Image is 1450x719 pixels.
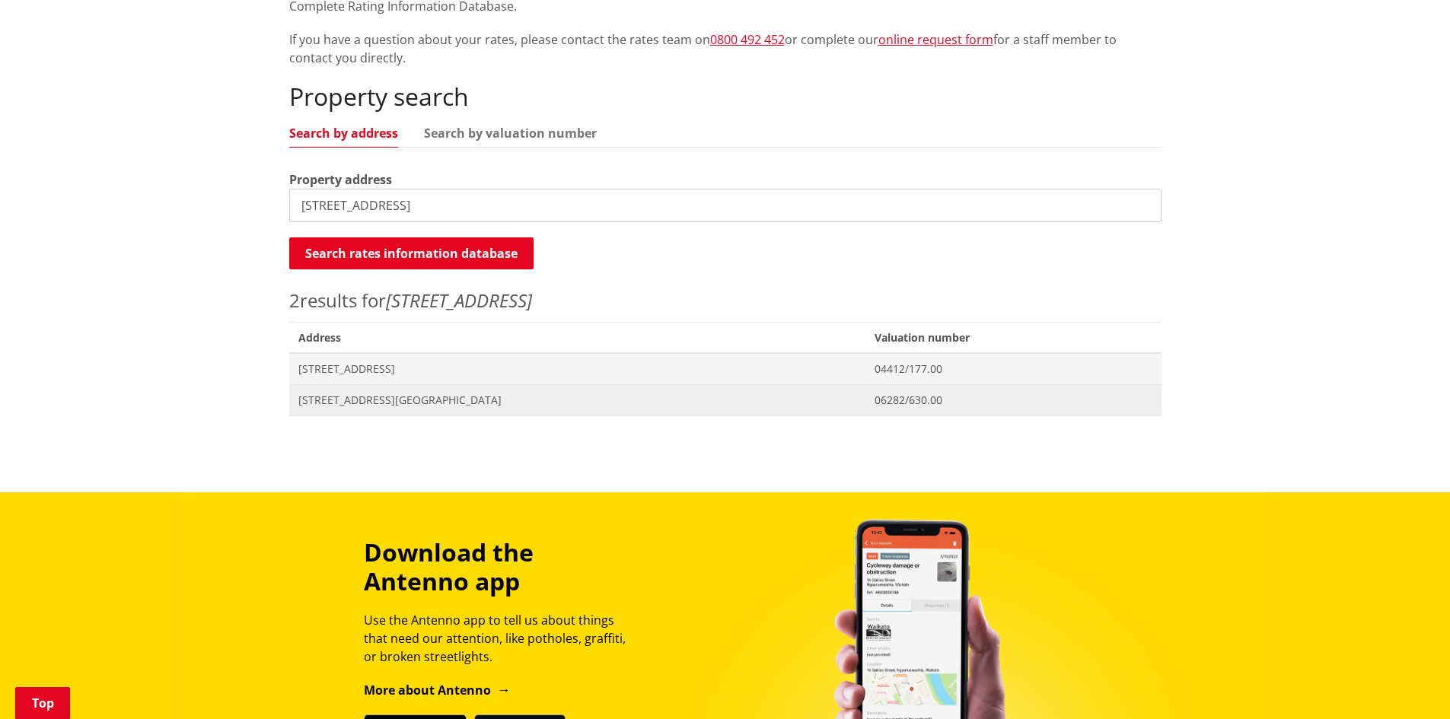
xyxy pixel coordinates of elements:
iframe: Messenger Launcher [1380,655,1435,710]
p: Use the Antenno app to tell us about things that need our attention, like potholes, graffiti, or ... [364,611,639,666]
label: Property address [289,170,392,189]
a: More about Antenno [364,682,511,698]
span: 06282/630.00 [875,393,1152,408]
a: Search by valuation number [424,127,597,139]
a: [STREET_ADDRESS] 04412/177.00 [289,353,1162,384]
a: Top [15,687,70,719]
p: results for [289,287,1162,314]
p: If you have a question about your rates, please contact the rates team on or complete our for a s... [289,30,1162,67]
a: [STREET_ADDRESS][GEOGRAPHIC_DATA] 06282/630.00 [289,384,1162,415]
input: e.g. Duke Street NGARUAWAHIA [289,189,1162,222]
span: Valuation number [865,322,1161,353]
a: online request form [878,31,993,48]
em: [STREET_ADDRESS] [386,288,532,313]
h3: Download the Antenno app [364,538,639,597]
span: [STREET_ADDRESS] [298,361,857,377]
a: 0800 492 452 [710,31,785,48]
span: 2 [289,288,300,313]
span: [STREET_ADDRESS][GEOGRAPHIC_DATA] [298,393,857,408]
a: Search by address [289,127,398,139]
h2: Property search [289,82,1162,111]
span: Address [289,322,866,353]
button: Search rates information database [289,237,534,269]
span: 04412/177.00 [875,361,1152,377]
